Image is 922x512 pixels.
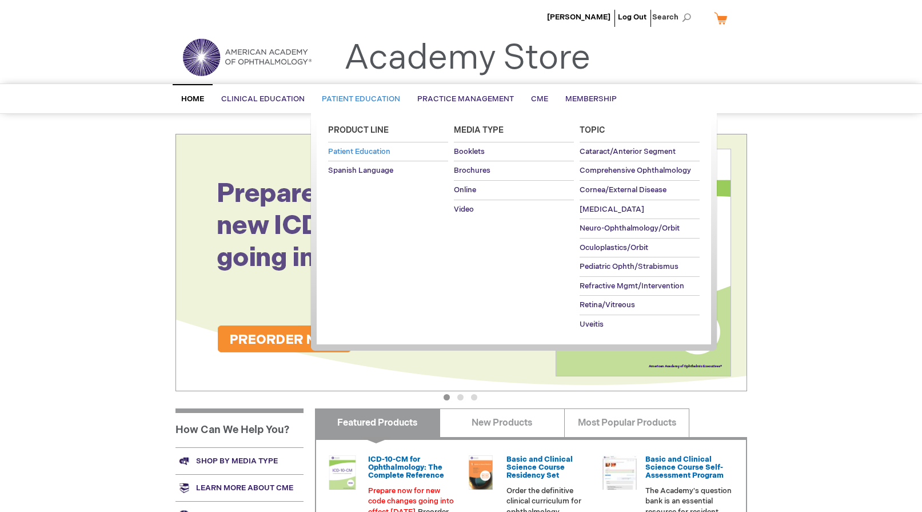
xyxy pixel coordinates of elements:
[618,13,646,22] a: Log Out
[580,147,676,156] span: Cataract/Anterior Segment
[454,185,476,195] span: Online
[221,94,305,104] span: Clinical Education
[175,474,304,501] a: Learn more about CME
[580,224,680,233] span: Neuro-Ophthalmology/Orbit
[580,185,666,195] span: Cornea/External Disease
[564,408,689,437] a: Most Popular Products
[580,125,605,135] span: Topic
[444,394,450,400] button: 1 of 3
[322,94,400,104] span: Patient Education
[547,13,610,22] a: [PERSON_NAME]
[645,455,724,481] a: Basic and Clinical Science Course Self-Assessment Program
[602,455,637,490] img: bcscself_20.jpg
[580,205,644,214] span: [MEDICAL_DATA]
[652,6,696,29] span: Search
[531,94,548,104] span: CME
[181,94,204,104] span: Home
[454,205,474,214] span: Video
[328,166,393,175] span: Spanish Language
[464,455,498,490] img: 02850963u_47.png
[175,447,304,474] a: Shop by media type
[580,320,604,329] span: Uveitis
[368,455,444,481] a: ICD-10-CM for Ophthalmology: The Complete Reference
[328,147,390,156] span: Patient Education
[580,243,648,252] span: Oculoplastics/Orbit
[454,125,504,135] span: Media Type
[454,147,485,156] span: Booklets
[325,455,360,490] img: 0120008u_42.png
[580,281,684,291] span: Refractive Mgmt/Intervention
[580,166,691,175] span: Comprehensive Ophthalmology
[506,455,573,481] a: Basic and Clinical Science Course Residency Set
[440,408,565,437] a: New Products
[457,394,464,400] button: 2 of 3
[565,94,617,104] span: Membership
[344,38,590,79] a: Academy Store
[580,300,635,309] span: Retina/Vitreous
[580,262,678,271] span: Pediatric Ophth/Strabismus
[454,166,490,175] span: Brochures
[328,125,389,135] span: Product Line
[417,94,514,104] span: Practice Management
[315,408,440,437] a: Featured Products
[471,394,477,400] button: 3 of 3
[175,408,304,447] h1: How Can We Help You?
